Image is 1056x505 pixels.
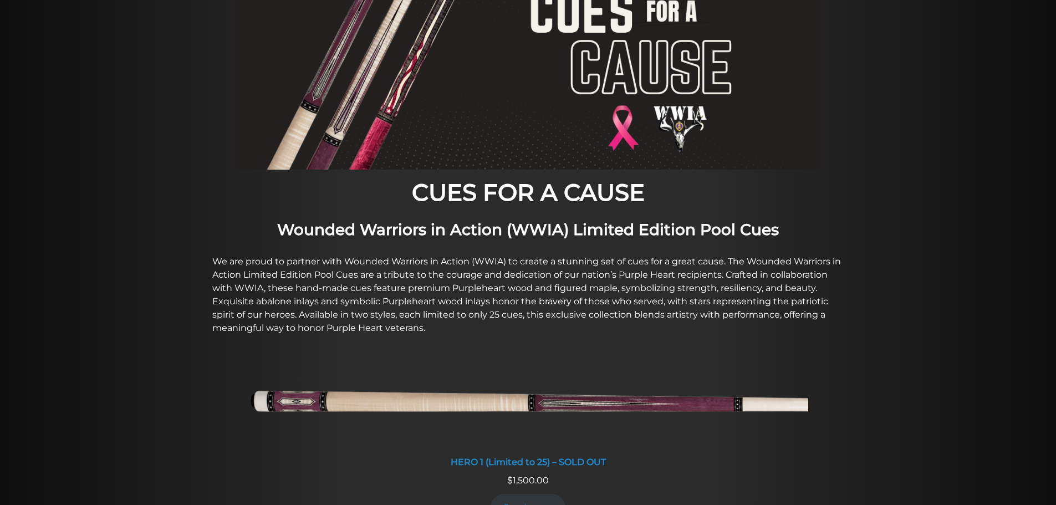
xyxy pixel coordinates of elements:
img: HERO 1 (Limited to 25) - SOLD OUT [248,357,808,450]
span: 1,500.00 [507,475,549,486]
strong: CUES FOR A CAUSE [412,178,645,207]
strong: Wounded Warriors in Action (WWIA) Limited Edition Pool Cues [277,220,779,239]
p: We are proud to partner with Wounded Warriors in Action (WWIA) to create a stunning set of cues f... [212,255,844,335]
span: $ [507,475,513,486]
a: HERO 1 (Limited to 25) - SOLD OUT HERO 1 (Limited to 25) – SOLD OUT [248,357,808,474]
div: HERO 1 (Limited to 25) – SOLD OUT [248,457,808,467]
